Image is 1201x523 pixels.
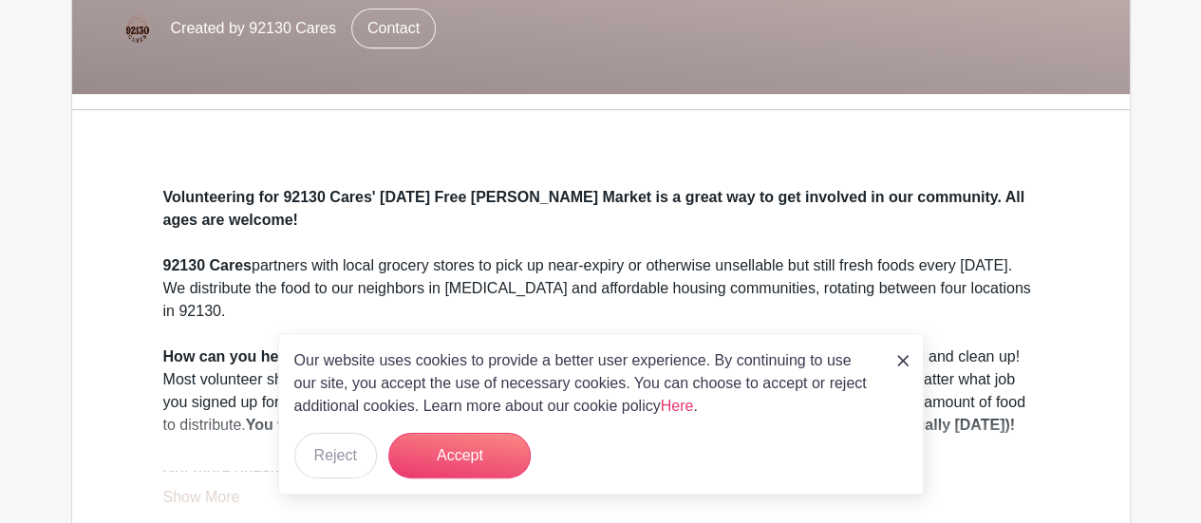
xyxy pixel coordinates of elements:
img: close_button-5f87c8562297e5c2d7936805f587ecaba9071eb48480494691a3f1689db116b3.svg [897,355,909,366]
p: Our website uses cookies to provide a better user experience. By continuing to use our site, you ... [294,349,877,418]
div: Check out the FAQs below: [163,459,1039,482]
strong: Got more questions? [163,462,316,478]
div: We need a small army of volunteers each week to pickup food or gear, set up, distribute food and ... [163,346,1039,437]
a: Show More [163,489,240,513]
a: Here [661,398,694,414]
span: Created by 92130 Cares [171,17,336,40]
strong: Volunteering for 92130 Cares' [DATE] Free [PERSON_NAME] Market is a great way to get involved in ... [163,189,1024,228]
div: partners with local grocery stores to pick up near-expiry or otherwise unsellable but still fresh... [163,254,1039,323]
strong: You will receive an email with detailed instructions a few days before your volunteer shift (usua... [246,417,1015,433]
img: Untitled-Artwork%20(4).png [118,9,156,47]
strong: How can you help? [163,348,302,364]
a: Contact [351,9,436,48]
strong: 92130 Cares [163,257,252,273]
button: Accept [388,433,531,478]
button: Reject [294,433,377,478]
